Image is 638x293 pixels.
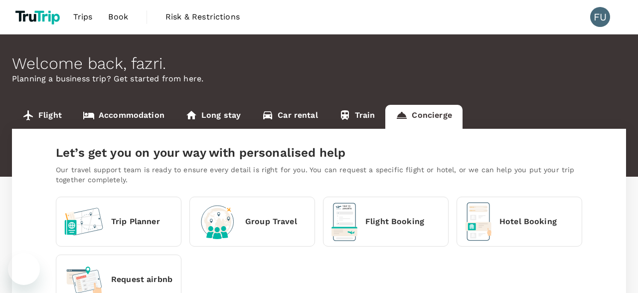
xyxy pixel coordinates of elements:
[108,11,128,23] span: Book
[175,105,251,129] a: Long stay
[12,54,626,73] div: Welcome back , fazri .
[73,11,93,23] span: Trips
[111,274,172,286] p: Request airbnb
[12,105,72,129] a: Flight
[56,145,582,161] h5: Let’s get you on your way with personalised help
[72,105,175,129] a: Accommodation
[111,216,160,228] p: Trip Planner
[499,216,557,228] p: Hotel Booking
[56,165,582,185] p: Our travel support team is ready to ensure every detail is right for you. You can request a speci...
[8,253,40,285] iframe: Button to launch messaging window
[590,7,610,27] div: FU
[385,105,462,129] a: Concierge
[12,6,65,28] img: TruTrip logo
[165,11,240,23] span: Risk & Restrictions
[12,73,626,85] p: Planning a business trip? Get started from here.
[328,105,386,129] a: Train
[251,105,328,129] a: Car rental
[245,216,297,228] p: Group Travel
[365,216,424,228] p: Flight Booking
